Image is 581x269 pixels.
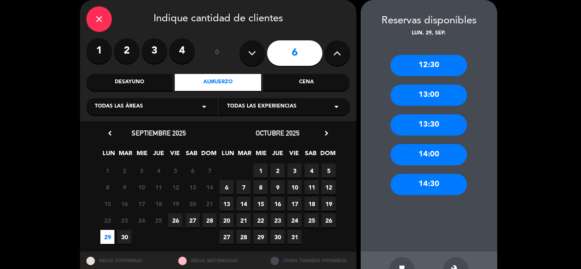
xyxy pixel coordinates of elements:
span: JUE [271,148,285,162]
span: 23 [117,213,131,227]
span: 5 [168,164,182,178]
span: 25 [305,213,319,227]
div: 12:30 [390,55,467,76]
span: 6 [219,180,234,194]
span: 1 [100,164,114,178]
span: 9 [271,180,285,194]
span: 3 [288,164,302,178]
span: 30 [117,230,131,244]
label: 3 [142,38,167,64]
span: 17 [134,197,148,211]
span: 13 [219,197,234,211]
span: 29 [253,230,268,244]
span: 11 [151,180,165,194]
span: 27 [219,230,234,244]
span: 15 [253,197,268,211]
span: 19 [322,197,336,211]
span: MIE [254,148,268,162]
span: 8 [100,180,114,194]
span: 7 [236,180,251,194]
span: 17 [288,197,302,211]
span: LUN [102,148,116,162]
div: 13:30 [390,114,467,136]
span: 18 [151,197,165,211]
span: 6 [185,164,199,178]
span: 14 [202,180,216,194]
span: 30 [271,230,285,244]
span: VIE [168,148,182,162]
span: 13 [185,180,199,194]
span: 26 [168,213,182,227]
span: 3 [134,164,148,178]
span: SAB [185,148,199,162]
span: 4 [305,164,319,178]
span: JUE [151,148,165,162]
span: Todas las áreas [95,102,143,111]
span: MAR [118,148,132,162]
span: 22 [100,213,114,227]
i: chevron_left [105,129,114,138]
span: septiembre 2025 [131,129,186,137]
span: 11 [305,180,319,194]
span: Todas las experiencias [227,102,296,111]
span: 15 [100,197,114,211]
span: MAR [237,148,251,162]
div: 13:00 [390,85,467,106]
span: 1 [253,164,268,178]
span: 24 [134,213,148,227]
label: 2 [114,38,140,64]
span: 20 [219,213,234,227]
i: close [94,14,104,24]
span: 22 [253,213,268,227]
span: 26 [322,213,336,227]
span: 16 [117,197,131,211]
span: 4 [151,164,165,178]
span: 25 [151,213,165,227]
span: 12 [168,180,182,194]
div: Cena [263,74,350,91]
span: 20 [185,197,199,211]
span: 10 [134,180,148,194]
span: 12 [322,180,336,194]
span: 9 [117,180,131,194]
span: 28 [202,213,216,227]
span: 27 [185,213,199,227]
span: 23 [271,213,285,227]
span: MIE [135,148,149,162]
span: 8 [253,180,268,194]
div: 14:30 [390,174,467,195]
span: 18 [305,197,319,211]
span: 14 [236,197,251,211]
span: 10 [288,180,302,194]
span: 7 [202,164,216,178]
div: lun. 29, sep. [361,29,497,38]
div: Almuerzo [175,74,261,91]
div: Desayuno [86,74,173,91]
div: ó [203,38,231,68]
span: 29 [100,230,114,244]
span: DOM [320,148,334,162]
span: 2 [271,164,285,178]
span: 21 [202,197,216,211]
label: 1 [86,38,112,64]
div: Reservas disponibles [361,13,497,29]
span: octubre 2025 [256,129,299,137]
span: 5 [322,164,336,178]
span: 2 [117,164,131,178]
span: SAB [304,148,318,162]
span: 31 [288,230,302,244]
span: VIE [287,148,301,162]
span: 24 [288,213,302,227]
span: 28 [236,230,251,244]
span: DOM [201,148,215,162]
span: 21 [236,213,251,227]
span: LUN [221,148,235,162]
i: arrow_drop_down [331,102,342,112]
div: 14:00 [390,144,467,165]
span: 16 [271,197,285,211]
i: chevron_right [322,129,331,138]
i: arrow_drop_down [199,102,209,112]
span: 19 [168,197,182,211]
label: 4 [169,38,195,64]
div: Indique cantidad de clientes [86,6,350,32]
